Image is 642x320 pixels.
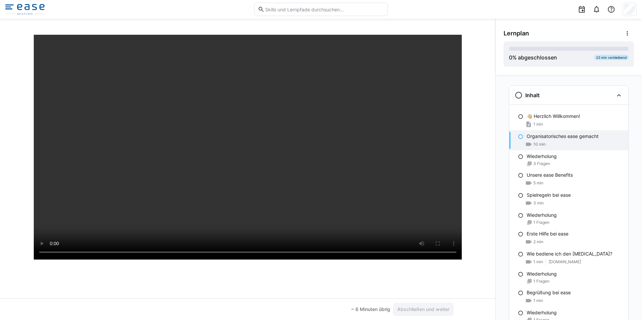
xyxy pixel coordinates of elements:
[396,306,450,313] span: Abschließen und weiter
[509,54,512,61] span: 0
[527,271,557,277] p: Wiederholung
[527,113,580,120] p: 👋🏼 Herzlich Willkommen!
[527,212,557,218] p: Wiederholung
[533,298,543,303] span: 1 min
[594,55,629,60] div: 23 min verbleibend
[525,92,540,99] h3: Inhalt
[527,133,599,140] p: Organisatorisches ease gemacht
[533,220,549,225] span: 1 Fragen
[527,289,571,296] p: Begrüßung bei ease
[533,200,544,206] span: 3 min
[533,142,546,147] span: 10 min
[527,251,612,257] p: Wie bediene ich den [MEDICAL_DATA]?
[509,53,557,61] div: % abgeschlossen
[527,230,568,237] p: Erste Hilfe bei ease
[533,180,543,186] span: 5 min
[533,122,543,127] span: 1 min
[527,172,573,178] p: Unsere ease Benefits
[533,279,549,284] span: 1 Fragen
[527,309,557,316] p: Wiederholung
[533,259,543,265] span: 1 min
[527,153,557,160] p: Wiederholung
[351,306,390,313] div: ~ 6 Minuten übrig
[533,161,550,166] span: 3 Fragen
[393,303,454,316] button: Abschließen und weiter
[264,6,384,12] input: Skills und Lernpfade durchsuchen…
[549,259,581,265] span: [DOMAIN_NAME]
[504,30,529,37] span: Lernplan
[533,239,543,245] span: 2 min
[527,192,571,198] p: Spielregeln bei ease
